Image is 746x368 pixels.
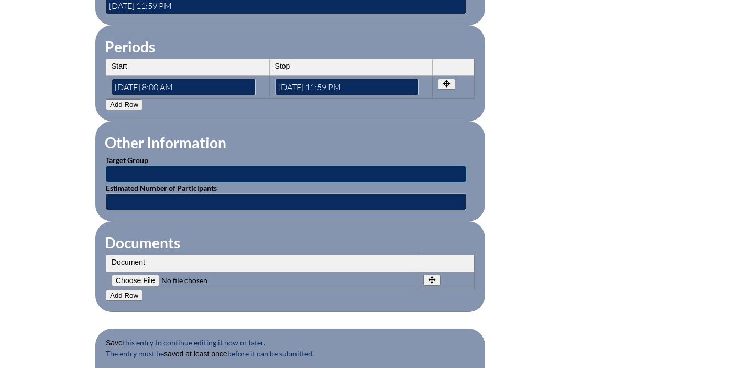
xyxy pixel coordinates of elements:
th: Start [106,59,270,76]
legend: Periods [104,38,156,56]
b: saved at least once [164,350,227,358]
b: Save [106,339,123,347]
th: Stop [270,59,433,76]
button: Add Row [106,290,142,301]
legend: Other Information [104,134,227,151]
button: Add Row [106,99,142,110]
legend: Documents [104,234,181,252]
p: this entry to continue editing it now or later. [106,337,475,348]
label: Estimated Number of Participants [106,183,217,192]
th: Document [106,255,418,272]
label: Target Group [106,156,148,165]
